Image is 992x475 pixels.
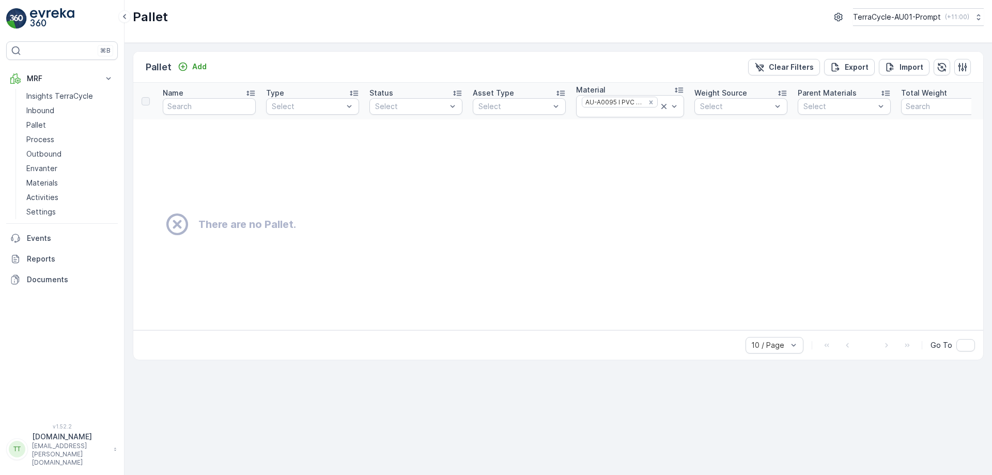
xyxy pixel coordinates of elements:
p: Process [26,134,54,145]
p: Activities [26,192,58,203]
p: MRF [27,73,97,84]
a: Process [22,132,118,147]
p: Select [700,101,771,112]
p: Name [163,88,183,98]
a: Documents [6,269,118,290]
p: Material [576,85,606,95]
p: TerraCycle-AU01-Prompt [853,12,941,22]
p: Type [266,88,284,98]
p: Pallet [133,9,168,25]
p: Reports [27,254,114,264]
p: Select [478,101,550,112]
a: Outbound [22,147,118,161]
div: TT [9,441,25,457]
p: Inbound [26,105,54,116]
a: Inbound [22,103,118,118]
a: Events [6,228,118,249]
div: Remove AU-A0095 I PVC Flexibles [645,98,657,106]
button: MRF [6,68,118,89]
img: logo_light-DOdMpM7g.png [30,8,74,29]
p: Select [272,101,343,112]
button: Clear Filters [748,59,820,75]
a: Envanter [22,161,118,176]
p: Pallet [26,120,46,130]
span: v 1.52.2 [6,423,118,430]
p: Materials [26,178,58,188]
p: Outbound [26,149,61,159]
p: Select [803,101,875,112]
a: Settings [22,205,118,219]
button: TT[DOMAIN_NAME][EMAIL_ADDRESS][PERSON_NAME][DOMAIN_NAME] [6,432,118,467]
p: Select [375,101,446,112]
p: Asset Type [473,88,514,98]
p: Documents [27,274,114,285]
div: AU-A0095 I PVC Flexibles [582,97,644,107]
a: Reports [6,249,118,269]
p: ⌘B [100,47,111,55]
p: ( +11:00 ) [945,13,969,21]
p: Parent Materials [798,88,857,98]
p: Events [27,233,114,243]
a: Insights TerraCycle [22,89,118,103]
button: TerraCycle-AU01-Prompt(+11:00) [853,8,984,26]
input: Search [163,98,256,115]
p: Add [192,62,207,72]
img: logo [6,8,27,29]
a: Activities [22,190,118,205]
p: Settings [26,207,56,217]
p: [DOMAIN_NAME] [32,432,109,442]
button: Export [824,59,875,75]
p: Clear Filters [769,62,814,72]
p: [EMAIL_ADDRESS][PERSON_NAME][DOMAIN_NAME] [32,442,109,467]
span: Go To [931,340,952,350]
p: Pallet [146,60,172,74]
p: Export [845,62,869,72]
p: Import [900,62,923,72]
p: Status [369,88,393,98]
p: Envanter [26,163,57,174]
a: Materials [22,176,118,190]
a: Pallet [22,118,118,132]
button: Import [879,59,929,75]
p: Weight Source [694,88,747,98]
p: Total Weight [901,88,947,98]
p: Insights TerraCycle [26,91,93,101]
button: Add [174,60,211,73]
h2: There are no Pallet. [198,217,296,232]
